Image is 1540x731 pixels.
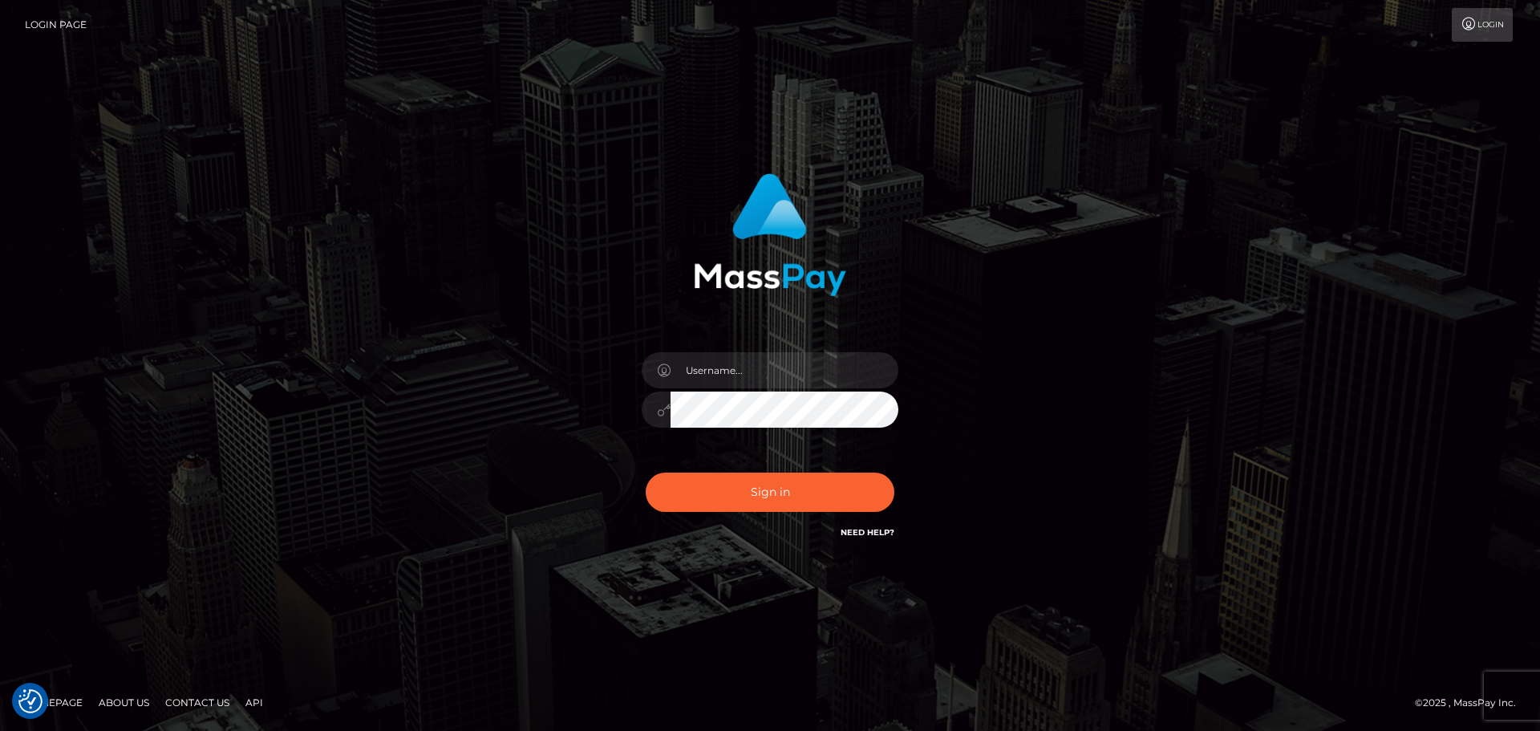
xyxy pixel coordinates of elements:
[18,689,43,713] img: Revisit consent button
[671,352,898,388] input: Username...
[25,8,87,42] a: Login Page
[18,689,43,713] button: Consent Preferences
[694,173,846,296] img: MassPay Login
[239,690,269,715] a: API
[646,473,894,512] button: Sign in
[159,690,236,715] a: Contact Us
[18,690,89,715] a: Homepage
[1415,694,1528,712] div: © 2025 , MassPay Inc.
[841,527,894,538] a: Need Help?
[1452,8,1513,42] a: Login
[92,690,156,715] a: About Us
